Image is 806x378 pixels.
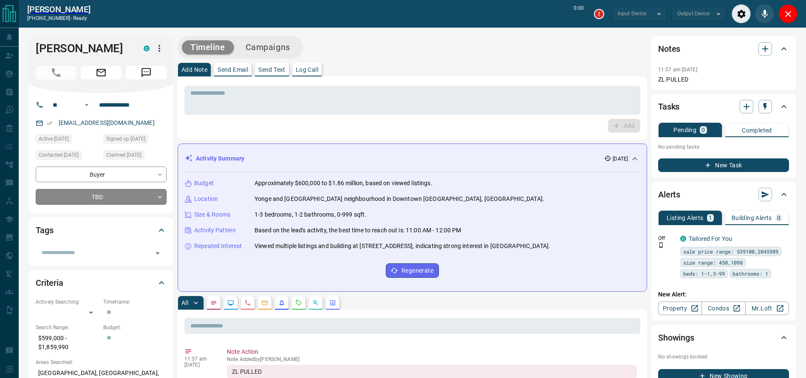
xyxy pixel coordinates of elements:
[755,4,774,23] div: Mute
[613,155,628,163] p: [DATE]
[658,39,789,59] div: Notes
[386,263,439,278] button: Regenerate
[106,135,145,143] span: Signed up [DATE]
[732,269,768,278] span: bathrooms: 1
[182,40,234,54] button: Timeline
[36,189,167,205] div: TBD
[255,210,366,219] p: 1-3 bedrooms, 1-2 bathrooms, 0-999 sqft.
[73,15,88,21] span: ready
[329,299,336,306] svg: Agent Actions
[196,154,244,163] p: Activity Summary
[312,299,319,306] svg: Opportunities
[658,331,694,344] h2: Showings
[36,273,167,293] div: Criteria
[36,223,53,237] h2: Tags
[683,247,778,256] span: sale price range: 539100,2045989
[709,215,712,221] p: 1
[658,290,789,299] p: New Alert:
[36,331,99,354] p: $599,000 - $1,859,990
[36,166,167,182] div: Buyer
[27,14,90,22] p: [PHONE_NUMBER] -
[36,134,99,146] div: Fri Sep 12 2025
[36,42,131,55] h1: [PERSON_NAME]
[82,100,92,110] button: Open
[227,356,637,362] p: Note Added by [PERSON_NAME]
[658,158,789,172] button: New Task
[36,220,167,240] div: Tags
[36,276,63,290] h2: Criteria
[658,184,789,205] div: Alerts
[683,258,743,267] span: size range: 450,1098
[255,179,433,188] p: Approximately $600,000 to $1.86 million, based on viewed listings.
[278,299,285,306] svg: Listing Alerts
[185,151,640,166] div: Activity Summary[DATE]
[701,127,705,133] p: 0
[777,215,781,221] p: 0
[36,324,99,331] p: Search Range:
[673,127,696,133] p: Pending
[106,151,141,159] span: Claimed [DATE]
[255,242,550,251] p: Viewed multiple listings and building at [STREET_ADDRESS], indicating strong interest in [GEOGRAP...
[261,299,268,306] svg: Emails
[658,42,680,56] h2: Notes
[667,215,704,221] p: Listing Alerts
[658,188,680,201] h2: Alerts
[255,195,544,203] p: Yonge and [GEOGRAPHIC_DATA] neighbourhood in Downtown [GEOGRAPHIC_DATA], [GEOGRAPHIC_DATA].
[258,67,286,73] p: Send Text
[689,235,732,242] a: Tailored For You
[81,66,122,79] span: Email
[144,45,150,51] div: condos.ca
[658,302,702,315] a: Property
[732,215,772,221] p: Building Alerts
[36,150,99,162] div: Fri Sep 12 2025
[59,119,155,126] a: [EMAIL_ADDRESS][DOMAIN_NAME]
[152,247,164,259] button: Open
[103,298,167,306] p: Timeframe:
[658,242,664,248] svg: Push Notification Only
[39,151,79,159] span: Contacted [DATE]
[296,67,318,73] p: Log Call
[244,299,251,306] svg: Calls
[658,67,697,73] p: 11:57 am [DATE]
[126,66,167,79] span: Message
[39,135,69,143] span: Active [DATE]
[194,242,242,251] p: Repeated Interest
[103,324,167,331] p: Budget:
[237,40,299,54] button: Campaigns
[36,358,167,366] p: Areas Searched:
[194,179,214,188] p: Budget
[194,210,231,219] p: Size & Rooms
[658,141,789,153] p: No pending tasks
[658,96,789,117] div: Tasks
[658,100,679,113] h2: Tasks
[574,4,584,23] p: 0:00
[732,4,751,23] div: Audio Settings
[184,356,214,362] p: 11:57 am
[103,134,167,146] div: Fri Sep 12 2025
[36,298,99,306] p: Actively Searching:
[295,299,302,306] svg: Requests
[255,226,461,235] p: Based on the lead's activity, the best time to reach out is: 11:00 AM - 12:00 PM
[194,195,218,203] p: Location
[181,67,207,73] p: Add Note
[742,127,772,133] p: Completed
[683,269,725,278] span: beds: 1-1,3-99
[658,75,789,84] p: ZL PULLED
[210,299,217,306] svg: Notes
[227,347,637,356] p: Note Action
[36,66,76,79] span: Call
[184,362,214,368] p: [DATE]
[778,4,798,23] div: Close
[194,226,236,235] p: Activity Pattern
[658,353,789,361] p: No showings booked
[103,150,167,162] div: Fri Sep 12 2025
[47,120,53,126] svg: Email Verified
[227,299,234,306] svg: Lead Browsing Activity
[658,234,675,242] p: Off
[181,300,188,306] p: All
[701,302,745,315] a: Condos
[27,4,90,14] a: [PERSON_NAME]
[658,327,789,348] div: Showings
[680,236,686,242] div: condos.ca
